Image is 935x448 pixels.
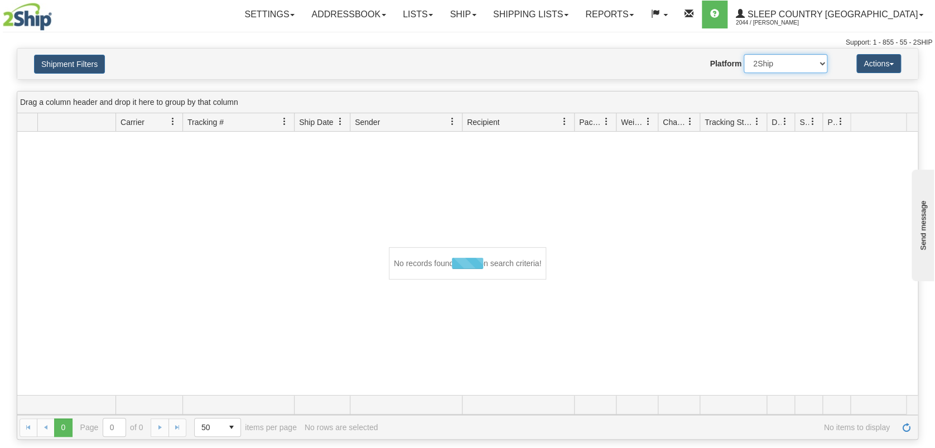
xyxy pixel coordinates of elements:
[385,423,890,432] span: No items to display
[467,117,499,128] span: Recipient
[621,117,644,128] span: Weight
[121,117,144,128] span: Carrier
[34,55,105,74] button: Shipment Filters
[775,112,794,131] a: Delivery Status filter column settings
[639,112,658,131] a: Weight filter column settings
[187,117,224,128] span: Tracking #
[597,112,616,131] a: Packages filter column settings
[485,1,577,28] a: Shipping lists
[710,58,741,69] label: Platform
[394,1,441,28] a: Lists
[577,1,642,28] a: Reports
[663,117,686,128] span: Charge
[3,38,932,47] div: Support: 1 - 855 - 55 - 2SHIP
[909,167,934,281] iframe: chat widget
[299,117,333,128] span: Ship Date
[54,418,72,436] span: Page 0
[163,112,182,131] a: Carrier filter column settings
[827,117,837,128] span: Pickup Status
[201,422,216,433] span: 50
[194,418,241,437] span: Page sizes drop down
[803,112,822,131] a: Shipment Issues filter column settings
[831,112,850,131] a: Pickup Status filter column settings
[443,112,462,131] a: Sender filter column settings
[799,117,809,128] span: Shipment Issues
[3,3,52,31] img: logo2044.jpg
[331,112,350,131] a: Ship Date filter column settings
[303,1,394,28] a: Addressbook
[17,91,918,113] div: grid grouping header
[305,423,378,432] div: No rows are selected
[898,418,915,436] a: Refresh
[856,54,901,73] button: Actions
[194,418,297,437] span: items per page
[555,112,574,131] a: Recipient filter column settings
[275,112,294,131] a: Tracking # filter column settings
[355,117,380,128] span: Sender
[772,117,781,128] span: Delivery Status
[681,112,700,131] a: Charge filter column settings
[223,418,240,436] span: select
[441,1,484,28] a: Ship
[8,9,103,18] div: Send message
[745,9,918,19] span: Sleep Country [GEOGRAPHIC_DATA]
[748,112,767,131] a: Tracking Status filter column settings
[736,17,820,28] span: 2044 / [PERSON_NAME]
[236,1,303,28] a: Settings
[579,117,603,128] span: Packages
[80,418,143,437] span: Page of 0
[727,1,932,28] a: Sleep Country [GEOGRAPHIC_DATA] 2044 / [PERSON_NAME]
[705,117,753,128] span: Tracking Status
